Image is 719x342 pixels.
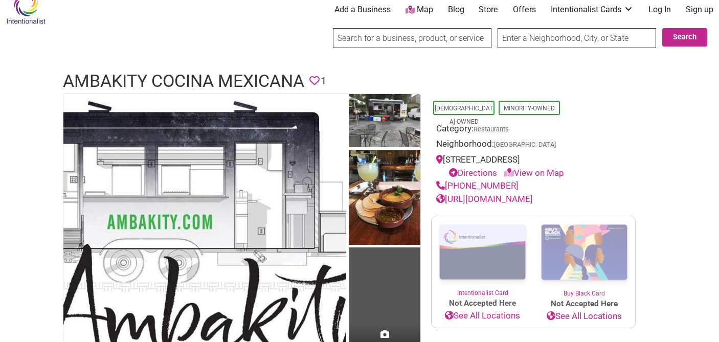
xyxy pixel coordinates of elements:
a: Directions [449,168,497,178]
a: See All Locations [533,310,635,323]
h1: Ambakity Cocina Mexicana [63,69,304,94]
div: Category: [436,122,631,138]
a: Store [479,4,498,15]
a: [URL][DOMAIN_NAME] [436,194,533,204]
span: 1 [321,73,326,89]
a: Intentionalist Cards [551,4,634,15]
a: Buy Black Card [533,216,635,298]
span: [GEOGRAPHIC_DATA] [494,142,556,148]
img: Buy Black Card [533,216,635,289]
a: Add a Business [334,4,391,15]
a: View on Map [504,168,564,178]
span: Not Accepted Here [533,298,635,310]
input: Search for a business, product, or service [333,28,491,48]
button: Search [662,28,707,47]
img: Intentionalist Card [432,216,533,288]
a: Log In [648,4,671,15]
a: See All Locations [432,309,533,323]
span: Not Accepted Here [432,298,533,309]
a: Blog [448,4,464,15]
a: Restaurants [474,125,509,133]
input: Enter a Neighborhood, City, or State [498,28,656,48]
div: Neighborhood: [436,138,631,153]
a: Sign up [686,4,713,15]
a: Intentionalist Card [432,216,533,298]
a: Map [406,4,433,16]
a: [PHONE_NUMBER] [436,180,519,191]
a: Minority-Owned [504,105,555,112]
a: [DEMOGRAPHIC_DATA]-Owned [435,105,493,125]
a: Offers [513,4,536,15]
div: [STREET_ADDRESS] [436,153,631,179]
